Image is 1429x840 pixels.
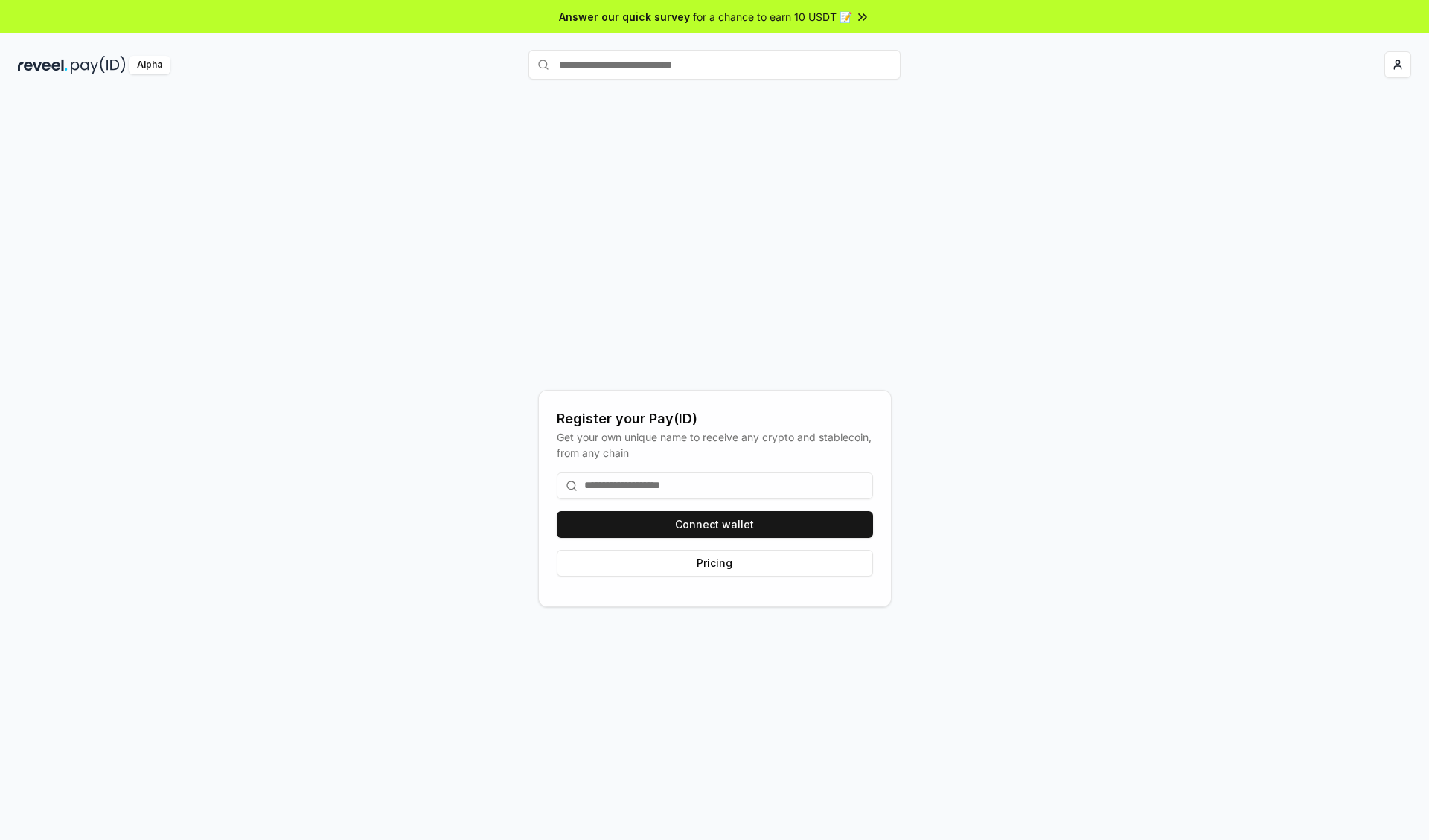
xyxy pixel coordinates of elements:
button: Connect wallet [557,511,873,538]
button: Pricing [557,550,873,577]
div: Alpha [129,56,170,74]
div: Register your Pay(ID) [557,408,873,429]
img: pay_id [71,56,126,74]
span: for a chance to earn 10 USDT 📝 [693,9,852,25]
div: Get your own unique name to receive any crypto and stablecoin, from any chain [557,429,873,461]
span: Answer our quick survey [559,9,690,25]
img: reveel_dark [18,56,68,74]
